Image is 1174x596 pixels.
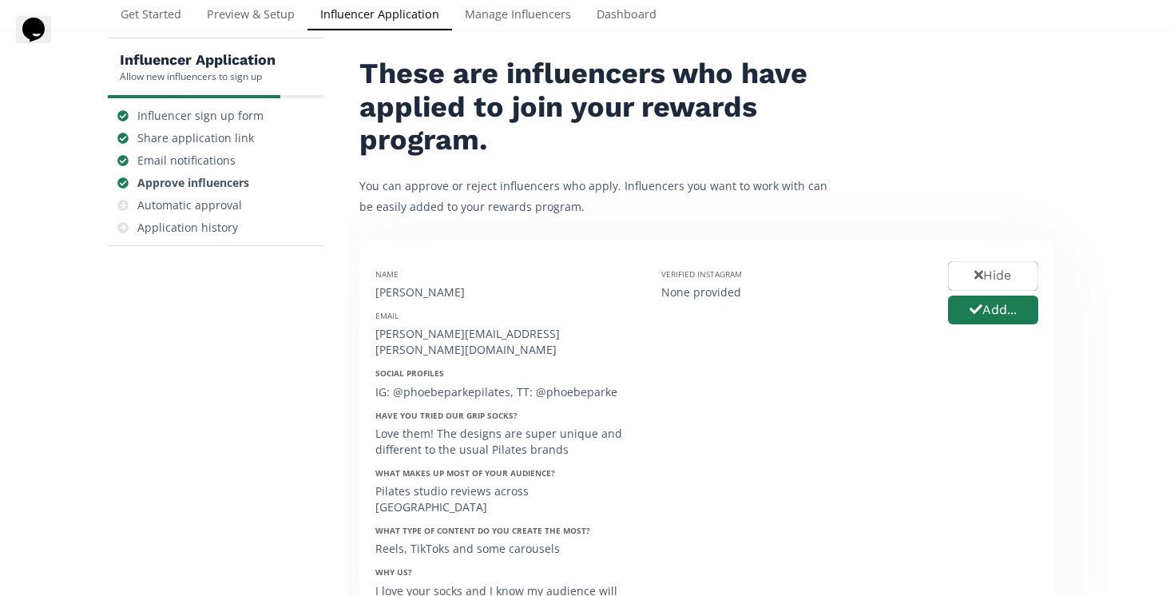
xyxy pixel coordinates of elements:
[359,58,839,157] h2: These are influencers who have applied to join your rewards program.
[137,220,238,236] div: Application history
[137,108,264,124] div: Influencer sign up form
[661,268,923,280] div: Verified Instagram
[375,467,555,479] strong: What makes up most of your audience?
[375,410,518,421] strong: Have you tried our grip socks?
[661,284,923,300] div: None provided
[375,566,412,578] strong: Why us?
[375,326,637,358] div: [PERSON_NAME][EMAIL_ADDRESS][PERSON_NAME][DOMAIN_NAME]
[375,541,637,557] div: Reels, TikToks and some carousels
[375,426,637,458] div: Love them! The designs are super unique and different to the usual Pilates brands
[375,368,444,379] strong: Social Profiles
[137,175,249,191] div: Approve influencers
[137,130,254,146] div: Share application link
[948,261,1038,291] button: Hide
[137,197,242,213] div: Automatic approval
[137,153,236,169] div: Email notifications
[16,16,67,64] iframe: chat widget
[375,483,637,515] div: Pilates studio reviews across [GEOGRAPHIC_DATA]
[375,384,637,400] div: IG: @phoebeparkepilates, TT: @phoebeparke
[948,296,1038,325] button: Add...
[375,268,637,280] div: Name
[120,50,276,70] h5: Influencer Application
[120,70,276,83] div: Allow new influencers to sign up
[375,284,637,300] div: [PERSON_NAME]
[375,525,590,536] strong: What type of content do you create the most?
[359,176,839,216] p: You can approve or reject influencers who apply. Influencers you want to work with can be easily ...
[375,310,637,321] div: Email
